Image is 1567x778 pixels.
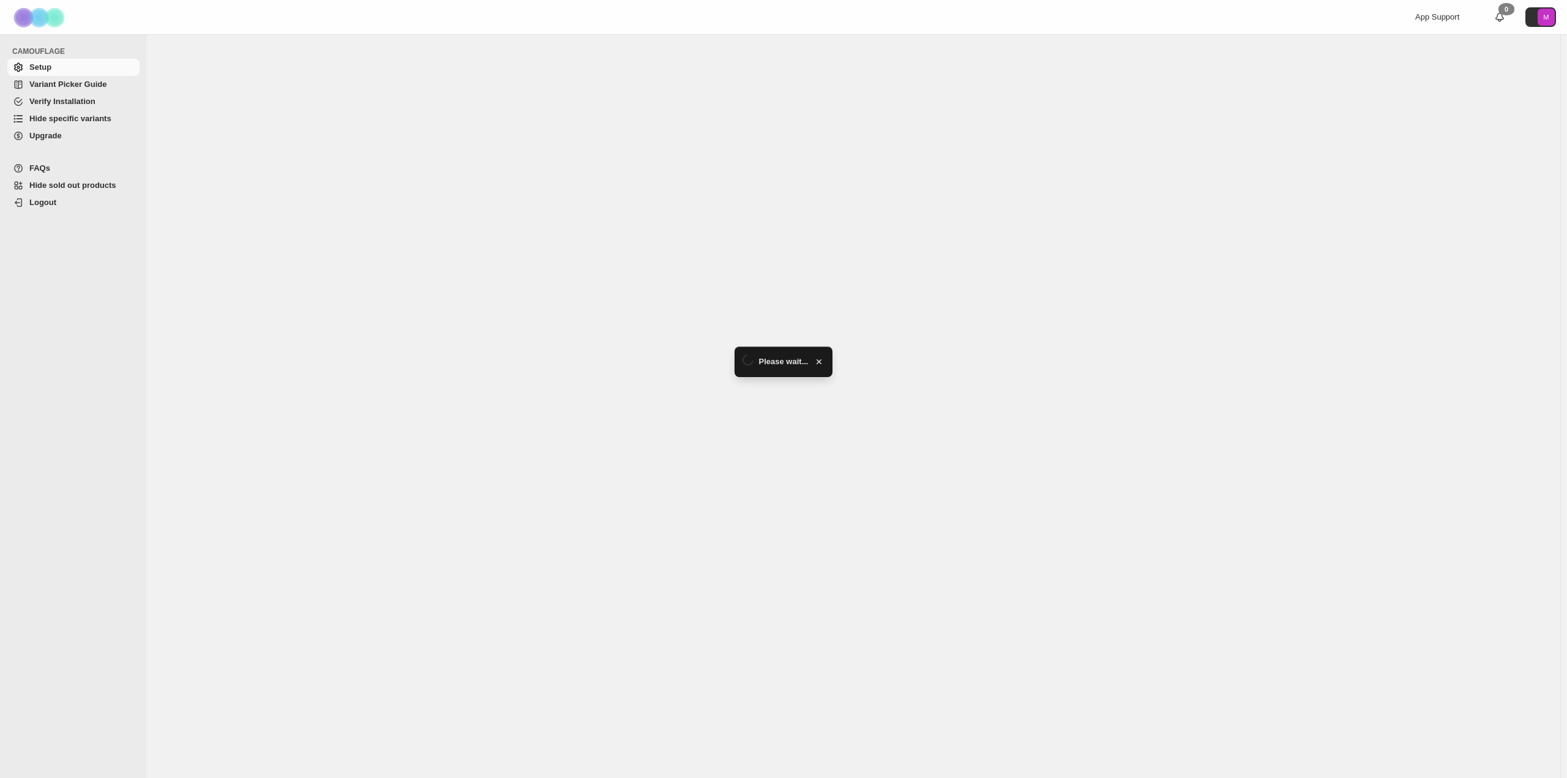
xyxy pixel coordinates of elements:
a: Variant Picker Guide [7,76,140,93]
span: CAMOUFLAGE [12,47,141,56]
div: 0 [1498,3,1514,15]
span: FAQs [29,163,50,173]
a: Setup [7,59,140,76]
a: Logout [7,194,140,211]
span: Upgrade [29,131,62,140]
a: Verify Installation [7,93,140,110]
button: Avatar with initials M [1525,7,1556,27]
a: Hide specific variants [7,110,140,127]
a: FAQs [7,160,140,177]
span: Verify Installation [29,97,95,106]
img: Camouflage [10,1,71,34]
span: Hide specific variants [29,114,111,123]
text: M [1543,13,1549,21]
a: Hide sold out products [7,177,140,194]
span: Setup [29,62,51,72]
span: Please wait... [759,356,809,368]
span: Variant Picker Guide [29,80,107,89]
a: 0 [1494,11,1506,23]
a: Upgrade [7,127,140,144]
span: App Support [1415,12,1459,21]
span: Hide sold out products [29,181,116,190]
span: Logout [29,198,56,207]
span: Avatar with initials M [1538,9,1555,26]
